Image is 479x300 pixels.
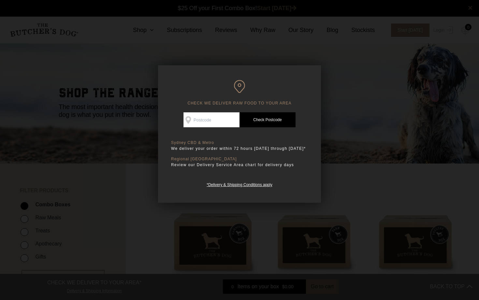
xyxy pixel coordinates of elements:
input: Postcode [183,112,239,127]
a: Check Postcode [239,112,296,127]
p: We deliver your order within 72 hours [DATE] through [DATE]* [171,145,308,152]
p: Review our Delivery Service Area chart for delivery days [171,162,308,168]
h6: CHECK WE DELIVER RAW FOOD TO YOUR AREA [171,80,308,106]
p: Sydney CBD & Metro [171,140,308,145]
a: *Delivery & Shipping Conditions apply [207,181,272,187]
p: Regional [GEOGRAPHIC_DATA] [171,157,308,162]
